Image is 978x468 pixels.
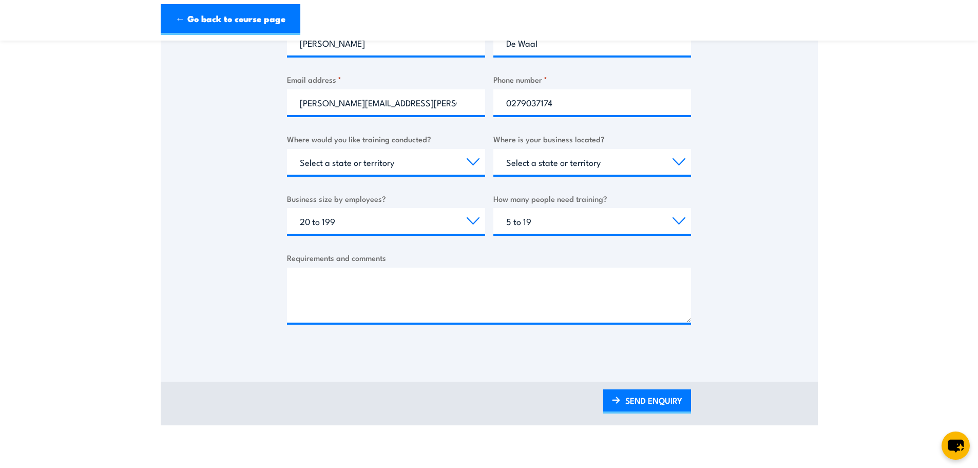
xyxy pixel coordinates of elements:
label: Phone number [493,73,692,85]
label: Business size by employees? [287,193,485,204]
label: How many people need training? [493,193,692,204]
label: Where is your business located? [493,133,692,145]
label: Requirements and comments [287,252,691,264]
label: Where would you like training conducted? [287,133,485,145]
label: Email address [287,73,485,85]
a: SEND ENQUIRY [603,389,691,414]
button: chat-button [942,432,970,460]
a: ← Go back to course page [161,4,300,35]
